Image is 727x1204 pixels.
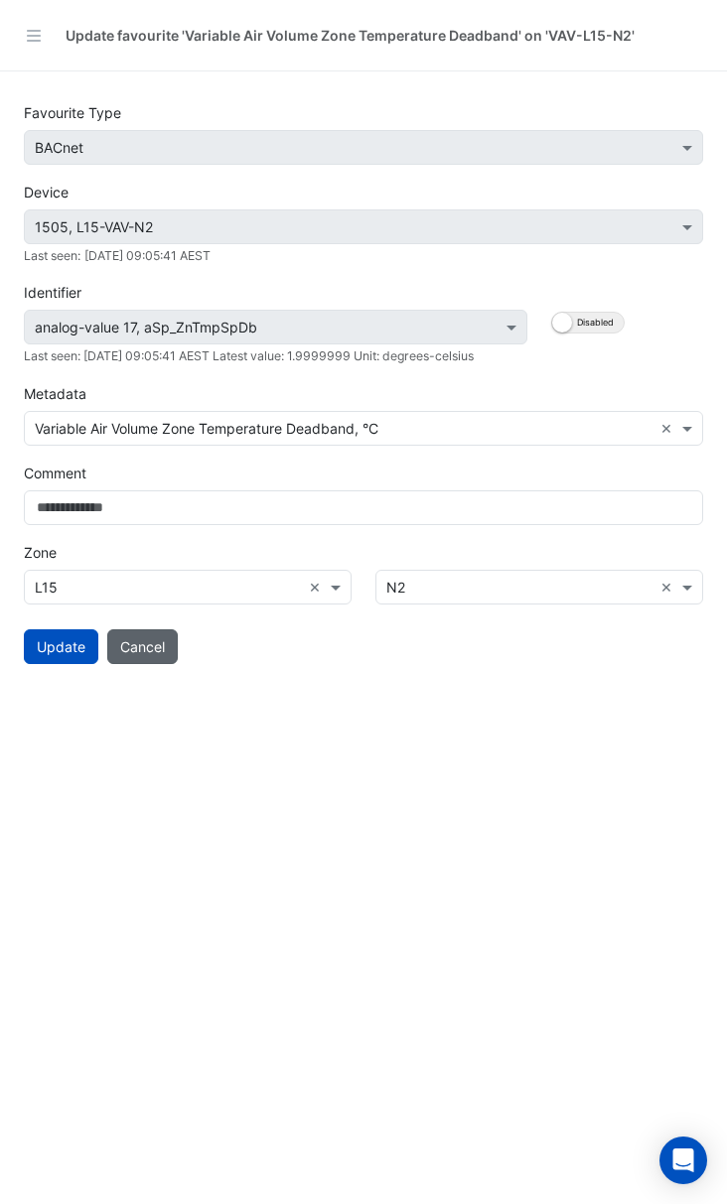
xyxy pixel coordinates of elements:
[24,95,121,130] label: Favourite Type
[551,312,625,329] ui-switch: Enable editing
[660,418,677,439] span: Clear
[24,376,86,411] label: Metadata
[24,248,80,263] small: Last seen:
[660,577,677,598] span: Clear
[24,348,474,363] small: Thu 25-Sep-2025 08:35:41 ACST
[24,456,86,490] label: Comment
[84,248,211,263] small: Thu 25-Sep-2025 08:35:41 ACST
[24,175,69,209] label: Device
[24,629,98,664] button: Update
[309,577,326,598] span: Clear
[24,209,703,244] app-ace-select: Device
[24,275,81,310] label: Identifier
[24,310,527,344] app-ace-select: Device identifier
[66,25,635,46] div: Update favourite 'Variable Air Volume Zone Temperature Deadband' on 'VAV-L15-N2'
[107,629,178,664] button: Cancel
[659,1137,707,1184] div: Open Intercom Messenger
[24,535,57,570] label: Zone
